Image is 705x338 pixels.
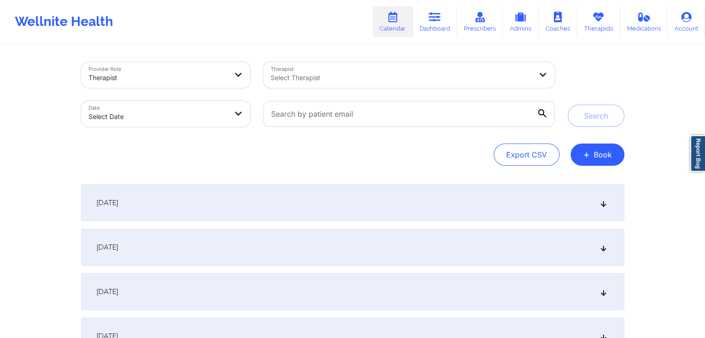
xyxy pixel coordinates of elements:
span: + [583,152,590,157]
a: Therapists [577,6,620,37]
span: [DATE] [96,287,118,296]
a: Coaches [539,6,577,37]
a: Calendar [373,6,413,37]
a: Prescribers [457,6,503,37]
button: Export CSV [494,144,559,166]
a: Account [667,6,705,37]
span: [DATE] [96,243,118,252]
a: Admins [502,6,539,37]
input: Search by patient email [263,101,554,127]
a: Medications [620,6,668,37]
button: Search [568,105,624,127]
span: [DATE] [96,198,118,207]
div: Select Date [89,106,228,127]
div: Therapist [89,68,228,88]
button: +Book [571,144,624,166]
a: Dashboard [413,6,457,37]
a: Report Bug [690,135,705,172]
